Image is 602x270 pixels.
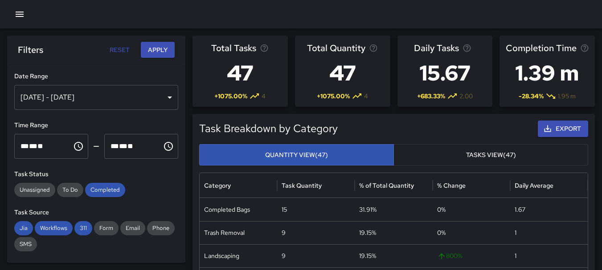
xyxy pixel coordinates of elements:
[14,224,33,233] span: Jia
[506,41,577,55] span: Completion Time
[14,85,178,110] div: [DATE] - [DATE]
[538,121,588,137] button: Export
[29,143,37,149] span: Minutes
[519,92,544,101] span: -28.34 %
[307,41,365,55] span: Total Quantity
[199,121,490,136] h5: Task Breakdown by Category
[37,143,43,149] span: Meridiem
[94,221,119,235] div: Form
[74,221,92,235] div: 311
[85,183,125,197] div: Completed
[437,229,446,237] span: 0 %
[111,143,119,149] span: Hours
[506,55,589,91] h3: 1.39 m
[417,92,445,101] span: + 683.33 %
[364,92,368,101] span: 4
[558,92,576,101] span: 1.95 m
[74,224,92,233] span: 311
[14,121,178,130] h6: Time Range
[119,143,127,149] span: Minutes
[57,183,83,197] div: To Do
[510,244,588,267] div: 1
[260,44,269,52] svg: Total number of tasks in the selected period, compared to the previous period.
[580,44,589,52] svg: Average time taken to complete tasks in the selected period, compared to the previous period.
[35,221,73,235] div: Workflows
[94,224,119,233] span: Form
[282,181,322,189] div: Task Quantity
[459,92,473,101] span: 2.00
[14,237,37,251] div: SMS
[14,183,55,197] div: Unassigned
[317,92,350,101] span: + 1075.00 %
[463,44,471,52] svg: Average number of tasks per day in the selected period, compared to the previous period.
[437,206,446,214] span: 0 %
[414,55,476,91] h3: 15.67
[20,143,29,149] span: Hours
[200,198,277,221] div: Completed Bags
[200,221,277,244] div: Trash Removal
[14,72,178,81] h6: Date Range
[515,181,553,189] div: Daily Average
[127,143,133,149] span: Meridiem
[14,169,178,179] h6: Task Status
[437,245,506,267] span: 800 %
[393,144,588,166] button: Tasks View(47)
[14,240,37,249] span: SMS
[355,221,432,244] div: 19.15%
[307,55,378,91] h3: 47
[510,221,588,244] div: 1
[414,41,459,55] span: Daily Tasks
[35,224,73,233] span: Workflows
[14,208,178,218] h6: Task Source
[14,185,55,194] span: Unassigned
[120,224,145,233] span: Email
[277,244,355,267] div: 9
[211,41,256,55] span: Total Tasks
[18,43,43,57] h6: Filters
[141,42,175,58] button: Apply
[277,198,355,221] div: 15
[510,198,588,221] div: 1.67
[147,224,175,233] span: Phone
[214,92,247,101] span: + 1075.00 %
[277,221,355,244] div: 9
[369,44,378,52] svg: Total task quantity in the selected period, compared to the previous period.
[355,244,432,267] div: 19.15%
[120,221,145,235] div: Email
[105,42,134,58] button: Reset
[204,181,231,189] div: Category
[160,137,177,155] button: Choose time, selected time is 11:59 PM
[211,55,269,91] h3: 47
[200,244,277,267] div: Landscaping
[359,181,414,189] div: % of Total Quantity
[199,144,394,166] button: Quantity View(47)
[14,221,33,235] div: Jia
[355,198,432,221] div: 31.91%
[70,137,87,155] button: Choose time, selected time is 12:00 AM
[437,181,466,189] div: % Change
[85,185,125,194] span: Completed
[147,221,175,235] div: Phone
[262,92,266,101] span: 4
[57,185,83,194] span: To Do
